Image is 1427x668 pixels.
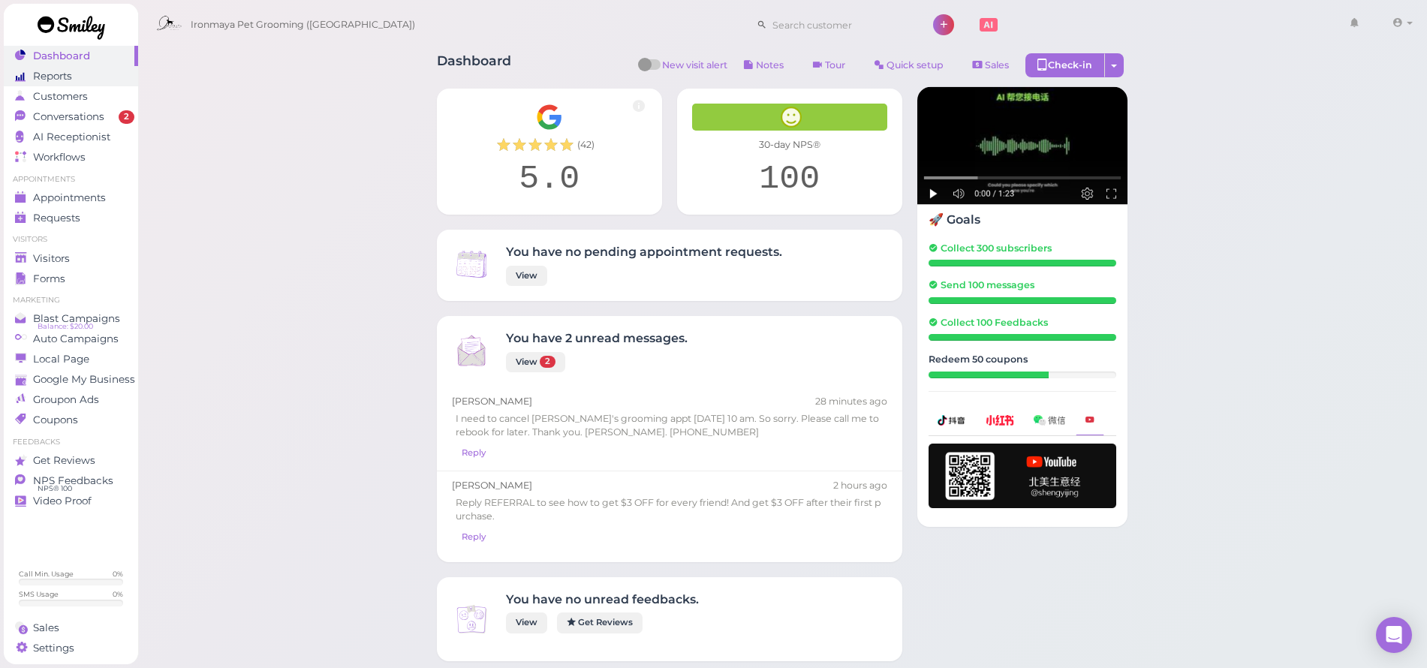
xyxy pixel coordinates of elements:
a: NPS Feedbacks NPS® 100 [4,471,138,491]
h5: Send 100 messages [929,279,1116,290]
span: NPS® 100 [38,483,72,495]
span: ( 42 ) [577,138,595,152]
a: Conversations 2 [4,107,138,127]
a: View 2 [506,352,565,372]
a: Customers [4,86,138,107]
div: 0 % [113,569,123,579]
span: AI Receptionist [33,131,110,143]
a: Video Proof [4,491,138,511]
a: Get Reviews [4,450,138,471]
span: Local Page [33,353,89,366]
span: Workflows [33,151,86,164]
img: xhs-786d23addd57f6a2be217d5a65f4ab6b.png [986,415,1014,425]
span: Requests [33,212,80,224]
h5: Redeem 50 coupons [929,354,1116,365]
span: New visit alert [662,59,727,81]
a: AI Receptionist [4,127,138,147]
li: Marketing [4,295,138,305]
span: Get Reviews [33,454,95,467]
li: Feedbacks [4,437,138,447]
span: Coupons [33,414,78,426]
img: Google__G__Logo-edd0e34f60d7ca4a2f4ece79cff21ae3.svg [536,104,563,131]
a: Visitors [4,248,138,269]
div: Call Min. Usage [19,569,74,579]
a: Sales [4,618,138,638]
span: NPS Feedbacks [33,474,113,487]
span: Video Proof [33,495,92,507]
h4: 🚀 Goals [929,212,1116,227]
span: Auto Campaigns [33,332,119,345]
a: Reports [4,66,138,86]
img: youtube-h-92280983ece59b2848f85fc261e8ffad.png [929,444,1116,508]
a: Requests [4,208,138,228]
div: Open Intercom Messenger [1376,617,1412,653]
div: 5.0 [452,159,647,200]
span: Google My Business [33,373,135,386]
span: Blast Campaigns [33,312,120,325]
a: Sales [960,53,1022,77]
h5: Collect 300 subscribers [929,242,1116,254]
a: Forms [4,269,138,289]
img: douyin-2727e60b7b0d5d1bbe969c21619e8014.png [938,415,966,426]
a: View [506,266,547,286]
img: wechat-a99521bb4f7854bbf8f190d1356e2cdb.png [1034,415,1065,425]
a: Quick setup [862,53,956,77]
a: Local Page [4,349,138,369]
h4: You have no pending appointment requests. [506,245,782,259]
a: Reply [452,443,495,463]
div: 10/01 02:48pm [833,479,887,492]
a: Get Reviews [557,612,643,633]
button: Notes [731,53,796,77]
div: SMS Usage [19,589,59,599]
div: 32 [929,372,1049,378]
div: [PERSON_NAME] [452,395,887,408]
a: Workflows [4,147,138,167]
span: Sales [985,59,1009,71]
a: Dashboard [4,46,138,66]
div: 0 % [113,589,123,599]
a: Auto Campaigns [4,329,138,349]
div: [PERSON_NAME] [452,479,887,492]
li: Visitors [4,234,138,245]
span: Sales [33,621,59,634]
span: Visitors [33,252,70,265]
h4: You have no unread feedbacks. [506,592,699,606]
span: Reports [33,70,72,83]
div: I need to cancel [PERSON_NAME]'s grooming appt [DATE] 10 am. So sorry. Please call me to rebook f... [452,408,887,443]
span: Ironmaya Pet Grooming ([GEOGRAPHIC_DATA]) [191,4,415,46]
span: Dashboard [33,50,90,62]
span: Customers [33,90,88,103]
div: Reply REFERRAL to see how to get $3 OFF for every friend! And get $3 OFF after their first purchase. [452,492,887,527]
a: Groupon Ads [4,390,138,410]
input: Search customer [767,13,913,37]
div: Check-in [1025,53,1105,77]
span: Balance: $20.00 [38,320,93,332]
h5: Collect 100 Feedbacks [929,317,1116,328]
li: Appointments [4,174,138,185]
span: Conversations [33,110,104,123]
a: Blast Campaigns Balance: $20.00 [4,308,138,329]
a: Coupons [4,410,138,430]
img: Inbox [452,600,491,639]
span: Forms [33,272,65,285]
h4: You have 2 unread messages. [506,331,688,345]
div: 30-day NPS® [692,138,887,152]
a: Settings [4,638,138,658]
div: 10/01 04:11pm [815,395,887,408]
span: 2 [540,356,555,368]
a: Tour [800,53,858,77]
img: Inbox [452,245,491,284]
a: Reply [452,527,495,547]
a: Google My Business [4,369,138,390]
span: Groupon Ads [33,393,99,406]
h1: Dashboard [437,53,511,81]
a: Appointments [4,188,138,208]
span: 2 [119,110,134,124]
img: AI receptionist [917,87,1127,205]
img: Inbox [452,331,491,370]
span: Appointments [33,191,106,204]
a: View [506,612,547,633]
span: Settings [33,642,74,654]
div: 100 [692,159,887,200]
